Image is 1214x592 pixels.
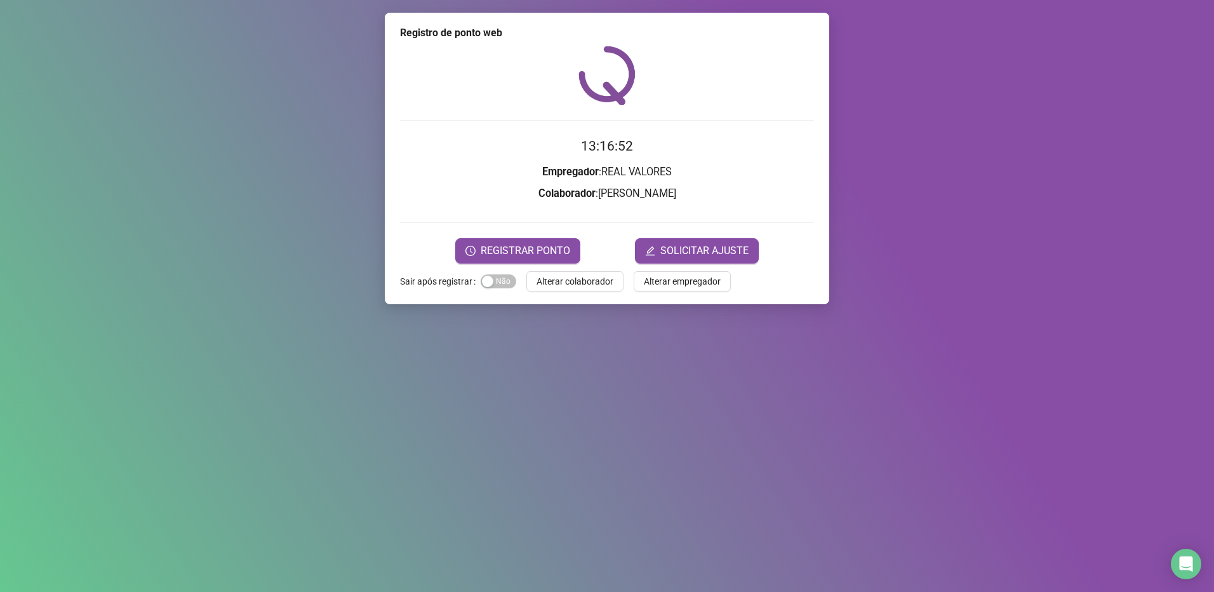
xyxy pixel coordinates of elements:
button: Alterar empregador [634,271,731,292]
span: Alterar colaborador [537,274,613,288]
span: edit [645,246,655,256]
h3: : [PERSON_NAME] [400,185,814,202]
time: 13:16:52 [581,138,633,154]
button: Alterar colaborador [526,271,624,292]
span: clock-circle [465,246,476,256]
img: QRPoint [578,46,636,105]
span: REGISTRAR PONTO [481,243,570,259]
strong: Colaborador [538,187,596,199]
button: editSOLICITAR AJUSTE [635,238,759,264]
div: Open Intercom Messenger [1171,549,1201,579]
label: Sair após registrar [400,271,481,292]
div: Registro de ponto web [400,25,814,41]
span: Alterar empregador [644,274,721,288]
h3: : REAL VALORES [400,164,814,180]
button: REGISTRAR PONTO [455,238,580,264]
strong: Empregador [542,166,599,178]
span: SOLICITAR AJUSTE [660,243,749,259]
